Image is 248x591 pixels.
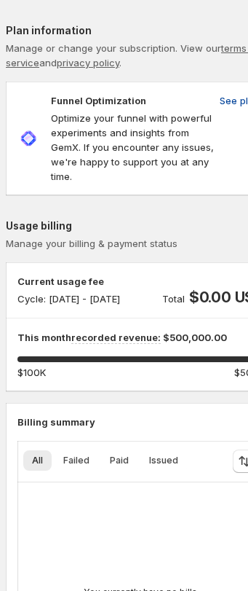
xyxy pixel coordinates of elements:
[17,365,46,380] span: $100K
[17,128,39,149] img: Funnel Optimization
[51,111,214,184] p: Optimize your funnel with powerful experiments and insights from GemX. If you encounter any issue...
[17,291,120,306] p: Cycle: [DATE] - [DATE]
[149,455,178,466] span: Issued
[32,455,43,466] span: All
[17,274,120,289] p: Current usage fee
[110,455,129,466] span: Paid
[57,57,119,69] a: privacy policy
[6,238,177,249] span: Manage your billing & payment status
[63,455,89,466] span: Failed
[162,291,185,306] p: Total
[71,332,161,344] span: recorded revenue:
[51,93,146,108] p: Funnel Optimization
